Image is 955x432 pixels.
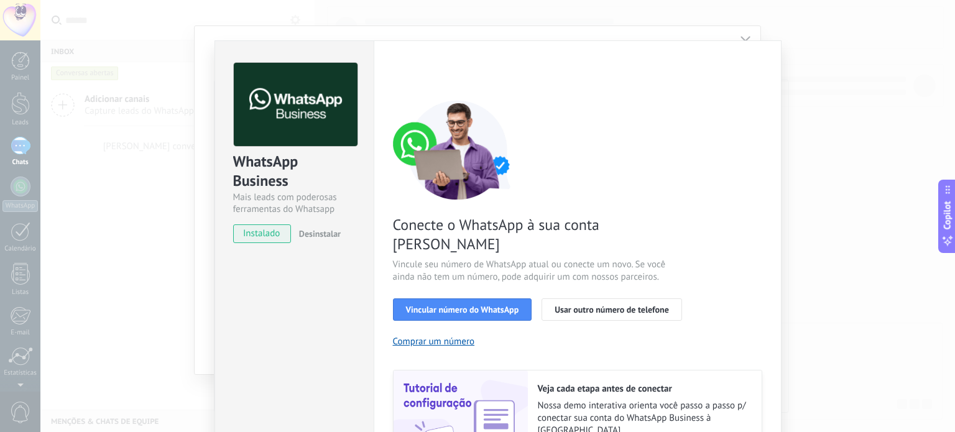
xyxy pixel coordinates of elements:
h2: Veja cada etapa antes de conectar [538,383,749,395]
span: Vincular número do WhatsApp [406,305,519,314]
img: logo_main.png [234,63,358,147]
span: Conecte o WhatsApp à sua conta [PERSON_NAME] [393,215,689,254]
span: instalado [234,224,290,243]
div: WhatsApp Business [233,152,356,191]
button: Desinstalar [294,224,341,243]
span: Usar outro número de telefone [555,305,669,314]
span: Desinstalar [299,228,341,239]
div: Mais leads com poderosas ferramentas do Whatsapp [233,191,356,215]
span: Vincule seu número de WhatsApp atual ou conecte um novo. Se você ainda não tem um número, pode ad... [393,259,689,283]
span: Copilot [941,201,954,229]
button: Vincular número do WhatsApp [393,298,532,321]
img: connect number [393,100,524,200]
button: Comprar um número [393,336,475,347]
button: Usar outro número de telefone [542,298,682,321]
